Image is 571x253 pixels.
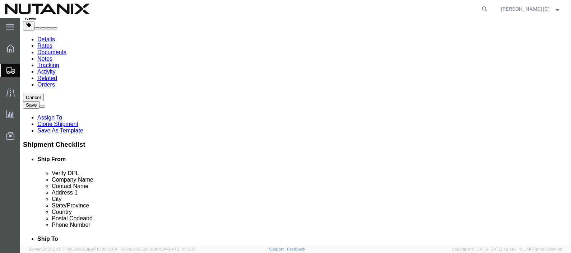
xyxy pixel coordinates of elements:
span: [DATE] 09:51:04 [88,247,117,251]
img: logo [5,4,90,14]
span: [DATE] 10:16:38 [168,247,196,251]
span: Copyright © [DATE]-[DATE] Agistix Inc., All Rights Reserved [452,246,562,252]
iframe: FS Legacy Container [20,18,571,245]
span: Stephen Green [C] [501,5,549,13]
span: Client: 2025.20.0-8b113f4 [120,247,196,251]
button: [PERSON_NAME] [C] [501,5,561,13]
a: Support [269,247,287,251]
a: Feedback [287,247,305,251]
span: Server: 2025.20.0-710e05ee653 [29,247,117,251]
